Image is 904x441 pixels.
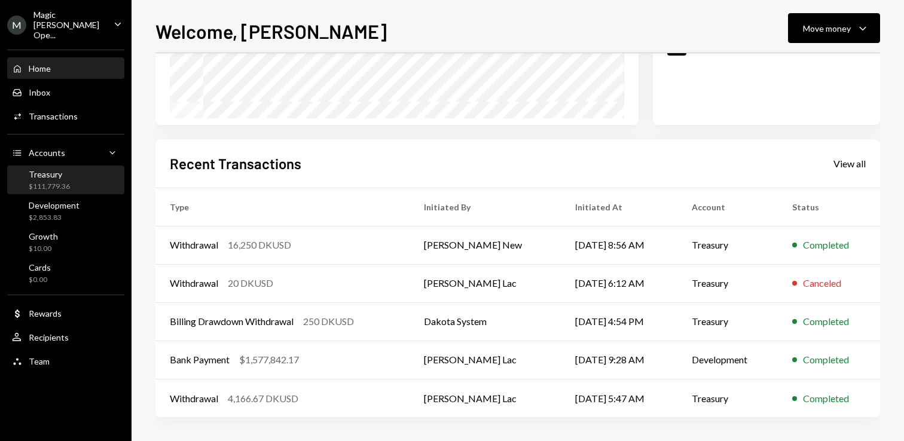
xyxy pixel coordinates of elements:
[29,63,51,73] div: Home
[561,226,678,264] td: [DATE] 8:56 AM
[170,314,294,329] div: Billing Drawdown Withdrawal
[33,10,104,40] div: Magic [PERSON_NAME] Ope...
[239,353,299,367] div: $1,577,842.17
[7,142,124,163] a: Accounts
[778,188,880,226] th: Status
[228,238,291,252] div: 16,250 DKUSD
[803,238,849,252] div: Completed
[803,353,849,367] div: Completed
[833,158,866,170] div: View all
[155,19,387,43] h1: Welcome, [PERSON_NAME]
[7,166,124,194] a: Treasury$111,779.36
[29,332,69,342] div: Recipients
[410,302,561,341] td: Dakota System
[29,148,65,158] div: Accounts
[803,22,851,35] div: Move money
[29,308,62,318] div: Rewards
[677,302,778,341] td: Treasury
[7,81,124,103] a: Inbox
[29,182,70,192] div: $111,779.36
[7,57,124,79] a: Home
[677,188,778,226] th: Account
[561,264,678,302] td: [DATE] 6:12 AM
[29,244,58,254] div: $10.00
[29,87,50,97] div: Inbox
[561,379,678,417] td: [DATE] 5:47 AM
[170,154,301,173] h2: Recent Transactions
[7,228,124,256] a: Growth$10.00
[228,276,273,290] div: 20 DKUSD
[228,391,298,406] div: 4,166.67 DKUSD
[170,391,218,406] div: Withdrawal
[833,157,866,170] a: View all
[155,188,410,226] th: Type
[29,169,70,179] div: Treasury
[29,111,78,121] div: Transactions
[170,353,230,367] div: Bank Payment
[7,350,124,372] a: Team
[170,276,218,290] div: Withdrawal
[410,264,561,302] td: [PERSON_NAME] Lac
[803,391,849,406] div: Completed
[677,341,778,379] td: Development
[29,231,58,241] div: Growth
[561,302,678,341] td: [DATE] 4:54 PM
[29,262,51,272] div: Cards
[410,379,561,417] td: [PERSON_NAME] Lac
[788,13,880,43] button: Move money
[561,188,678,226] th: Initiated At
[303,314,354,329] div: 250 DKUSD
[803,314,849,329] div: Completed
[7,259,124,287] a: Cards$0.00
[170,238,218,252] div: Withdrawal
[677,264,778,302] td: Treasury
[7,326,124,348] a: Recipients
[7,302,124,324] a: Rewards
[410,188,561,226] th: Initiated By
[29,200,80,210] div: Development
[29,356,50,366] div: Team
[410,341,561,379] td: [PERSON_NAME] Lac
[677,379,778,417] td: Treasury
[410,226,561,264] td: [PERSON_NAME] New
[561,341,678,379] td: [DATE] 9:28 AM
[29,275,51,285] div: $0.00
[7,105,124,127] a: Transactions
[7,16,26,35] div: M
[29,213,80,223] div: $2,853.83
[677,226,778,264] td: Treasury
[7,197,124,225] a: Development$2,853.83
[803,276,841,290] div: Canceled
